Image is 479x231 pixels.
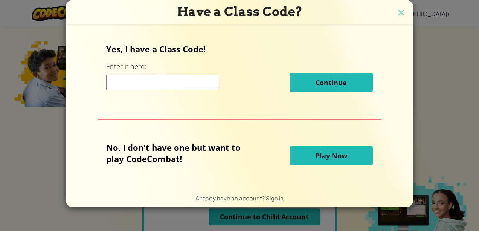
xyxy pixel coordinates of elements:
[396,8,406,19] img: close icon
[177,4,302,19] span: Have a Class Code?
[316,78,347,87] span: Continue
[106,43,372,55] p: Yes, I have a Class Code!
[290,73,373,92] button: Continue
[106,142,252,164] p: No, I don't have one but want to play CodeCombat!
[106,62,146,71] label: Enter it here:
[195,194,266,202] span: Already have an account?
[290,146,373,165] button: Play Now
[316,151,347,160] span: Play Now
[266,194,284,202] a: Sign in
